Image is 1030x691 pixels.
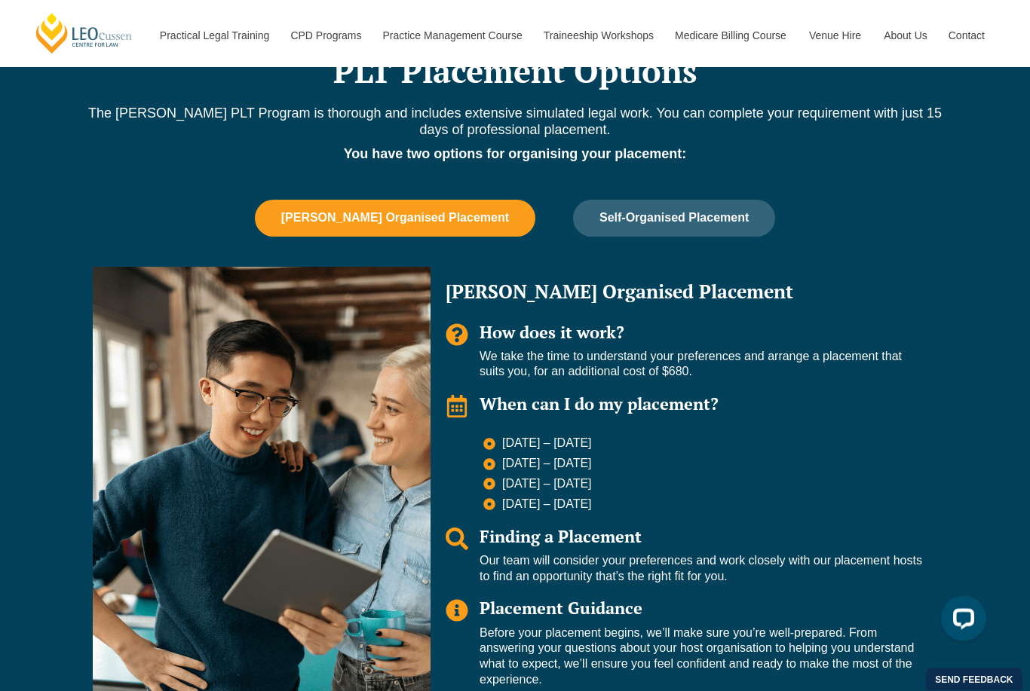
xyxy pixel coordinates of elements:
[34,12,134,55] a: [PERSON_NAME] Centre for Law
[480,526,642,548] span: Finding a Placement
[498,497,592,513] span: [DATE] – [DATE]
[372,3,532,68] a: Practice Management Course
[498,436,592,452] span: [DATE] – [DATE]
[85,105,945,139] p: The [PERSON_NAME] PLT Program is thorough and includes extensive simulated legal work. You can co...
[480,322,624,344] span: How does it work?
[281,212,509,225] span: [PERSON_NAME] Organised Placement
[279,3,371,68] a: CPD Programs
[480,393,719,415] span: When can I do my placement?
[85,53,945,90] h2: PLT Placement Options
[480,554,922,586] p: Our team will consider your preferences and work closely with our placement hosts to find an oppo...
[599,212,749,225] span: Self-Organised Placement
[937,3,996,68] a: Contact
[498,457,592,472] span: [DATE] – [DATE]
[480,598,642,619] span: Placement Guidance
[664,3,798,68] a: Medicare Billing Course
[149,3,280,68] a: Practical Legal Training
[446,283,922,301] h2: [PERSON_NAME] Organised Placement
[798,3,872,68] a: Venue Hire
[480,350,922,381] p: We take the time to understand your preferences and arrange a placement that suits you, for an ad...
[872,3,937,68] a: About Us
[498,477,592,493] span: [DATE] – [DATE]
[929,590,992,653] iframe: LiveChat chat widget
[344,147,687,162] strong: You have two options for organising your placement:
[532,3,664,68] a: Traineeship Workshops
[480,626,922,689] p: Before your placement begins, we’ll make sure you’re well-prepared. From answering your questions...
